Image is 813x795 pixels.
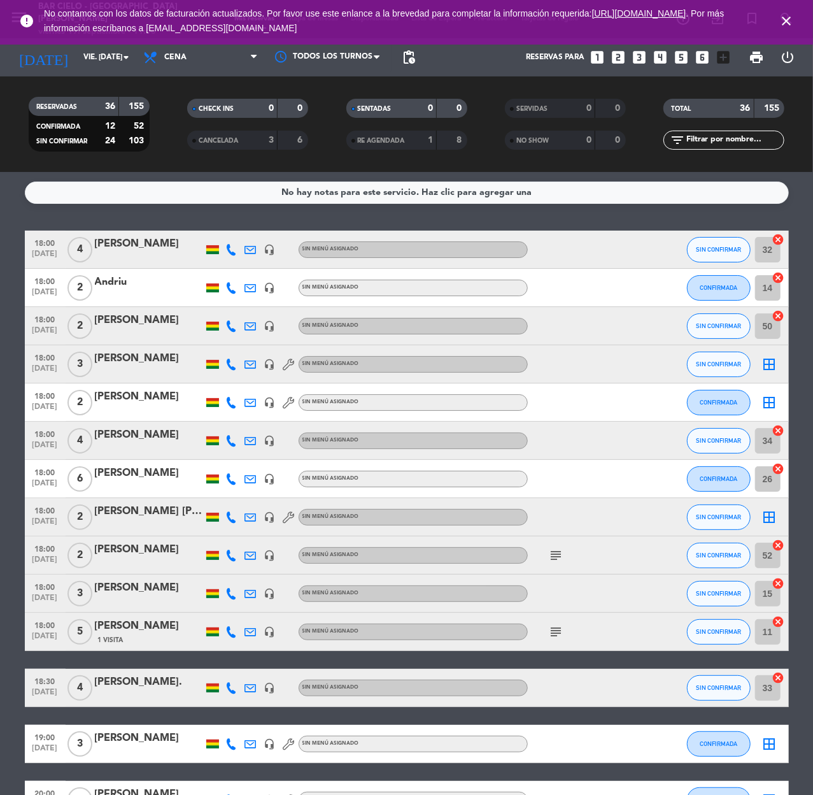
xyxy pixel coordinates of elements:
button: SIN CONFIRMAR [687,543,751,568]
strong: 0 [428,104,433,113]
strong: 0 [456,104,464,113]
strong: 6 [298,136,306,145]
span: SIN CONFIRMAR [696,437,741,444]
div: [PERSON_NAME] [PERSON_NAME] [95,503,203,520]
button: SIN CONFIRMAR [687,428,751,454]
span: Sin menú asignado [302,591,359,596]
span: [DATE] [29,364,61,379]
i: headset_mic [264,359,276,370]
strong: 0 [615,104,623,113]
i: headset_mic [264,626,276,638]
div: [PERSON_NAME] [95,618,203,634]
span: [DATE] [29,288,61,303]
i: headset_mic [264,738,276,750]
i: close [779,13,794,29]
strong: 103 [129,136,146,145]
strong: 0 [586,136,591,145]
span: CONFIRMADA [700,475,737,482]
strong: 155 [764,104,782,113]
span: Sin menú asignado [302,741,359,746]
span: Sin menú asignado [302,247,359,252]
strong: 155 [129,102,146,111]
strong: 36 [740,104,751,113]
span: 6 [67,466,92,492]
i: border_all [762,395,777,410]
span: SIN CONFIRMAR [696,322,741,329]
span: Reservas para [526,53,584,62]
span: 2 [67,313,92,339]
i: cancel [772,577,785,590]
strong: 52 [134,122,146,131]
span: CONFIRMADA [700,740,737,747]
span: SIN CONFIRMAR [696,246,741,253]
span: NO SHOW [516,138,549,144]
i: headset_mic [264,588,276,599]
i: looks_one [589,49,605,66]
button: SIN CONFIRMAR [687,675,751,701]
i: subject [549,548,564,563]
span: 3 [67,352,92,377]
i: add_box [715,49,732,66]
div: [PERSON_NAME] [95,730,203,747]
span: [DATE] [29,326,61,341]
span: TOTAL [671,106,691,112]
span: 1 Visita [98,635,124,645]
span: CONFIRMADA [700,399,737,406]
span: 4 [67,675,92,701]
i: error [19,13,34,29]
div: [PERSON_NAME]. [95,674,203,691]
i: looks_6 [694,49,710,66]
i: [DATE] [10,43,77,71]
span: Sin menú asignado [302,285,359,290]
a: . Por más información escríbanos a [EMAIL_ADDRESS][DOMAIN_NAME] [44,8,724,33]
span: 2 [67,505,92,530]
span: No contamos con los datos de facturación actualizados. Por favor use este enlance a la brevedad p... [44,8,724,33]
span: [DATE] [29,555,61,570]
div: [PERSON_NAME] [95,236,203,252]
button: SIN CONFIRMAR [687,352,751,377]
span: 2 [67,543,92,568]
button: SIN CONFIRMAR [687,505,751,530]
span: CONFIRMADA [700,284,737,291]
i: cancel [772,424,785,437]
span: Sin menú asignado [302,361,359,366]
i: cancel [772,271,785,284]
i: headset_mic [264,320,276,332]
button: CONFIRMADA [687,466,751,492]
button: CONFIRMADA [687,275,751,301]
i: cancel [772,615,785,628]
strong: 12 [105,122,115,131]
span: SIN CONFIRMAR [696,684,741,691]
span: SIN CONFIRMAR [696,628,741,635]
span: 18:00 [29,235,61,250]
span: 18:00 [29,350,61,364]
span: CANCELADA [199,138,238,144]
i: headset_mic [264,550,276,561]
span: pending_actions [401,50,416,65]
i: cancel [772,671,785,684]
i: looks_two [610,49,626,66]
span: CHECK INS [199,106,234,112]
span: 2 [67,275,92,301]
span: 18:30 [29,673,61,688]
i: power_settings_new [780,50,795,65]
span: 18:00 [29,312,61,326]
span: 3 [67,731,92,757]
i: cancel [772,310,785,322]
div: [PERSON_NAME] [95,465,203,482]
span: CONFIRMADA [36,124,80,130]
span: [DATE] [29,517,61,532]
strong: 0 [615,136,623,145]
strong: 24 [105,136,115,145]
button: SIN CONFIRMAR [687,313,751,339]
span: SIN CONFIRMAR [696,513,741,520]
span: SIN CONFIRMAR [36,138,87,145]
i: headset_mic [264,473,276,485]
div: No hay notas para este servicio. Haz clic para agregar una [281,185,532,200]
span: [DATE] [29,403,61,417]
span: SIN CONFIRMAR [696,361,741,368]
span: [DATE] [29,594,61,608]
i: border_all [762,736,777,752]
span: Sin menú asignado [302,552,359,557]
span: Sin menú asignado [302,514,359,519]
